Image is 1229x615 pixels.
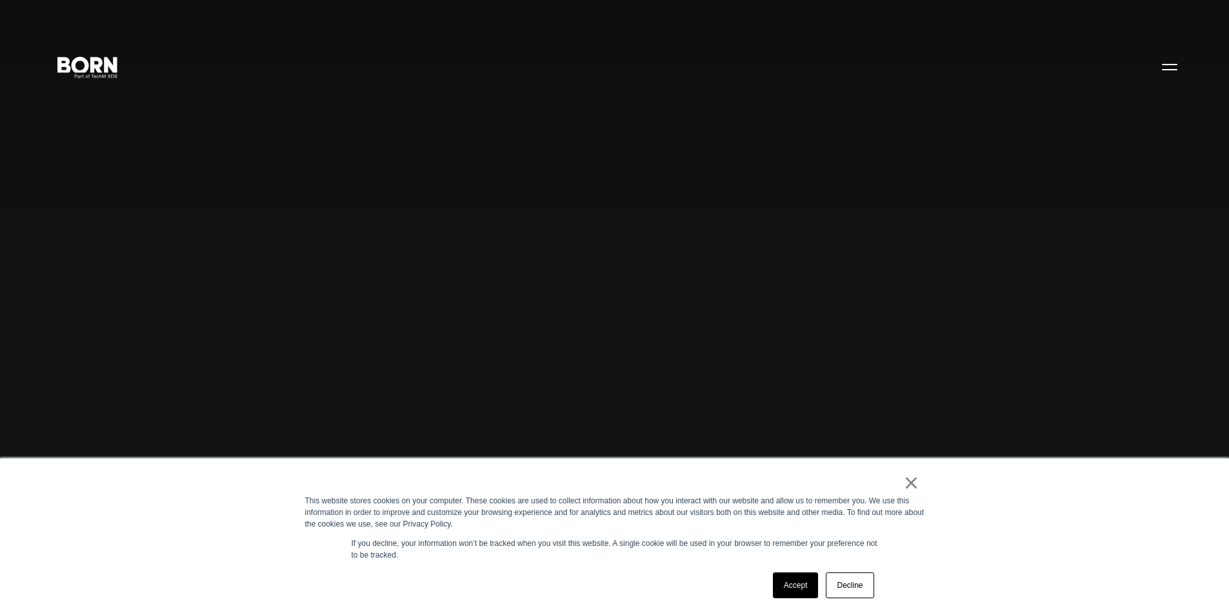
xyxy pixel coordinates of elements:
a: Decline [826,572,874,598]
a: × [904,477,919,489]
p: If you decline, your information won’t be tracked when you visit this website. A single cookie wi... [352,538,878,561]
button: Open [1154,53,1185,80]
div: This website stores cookies on your computer. These cookies are used to collect information about... [305,495,924,530]
a: Accept [773,572,819,598]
